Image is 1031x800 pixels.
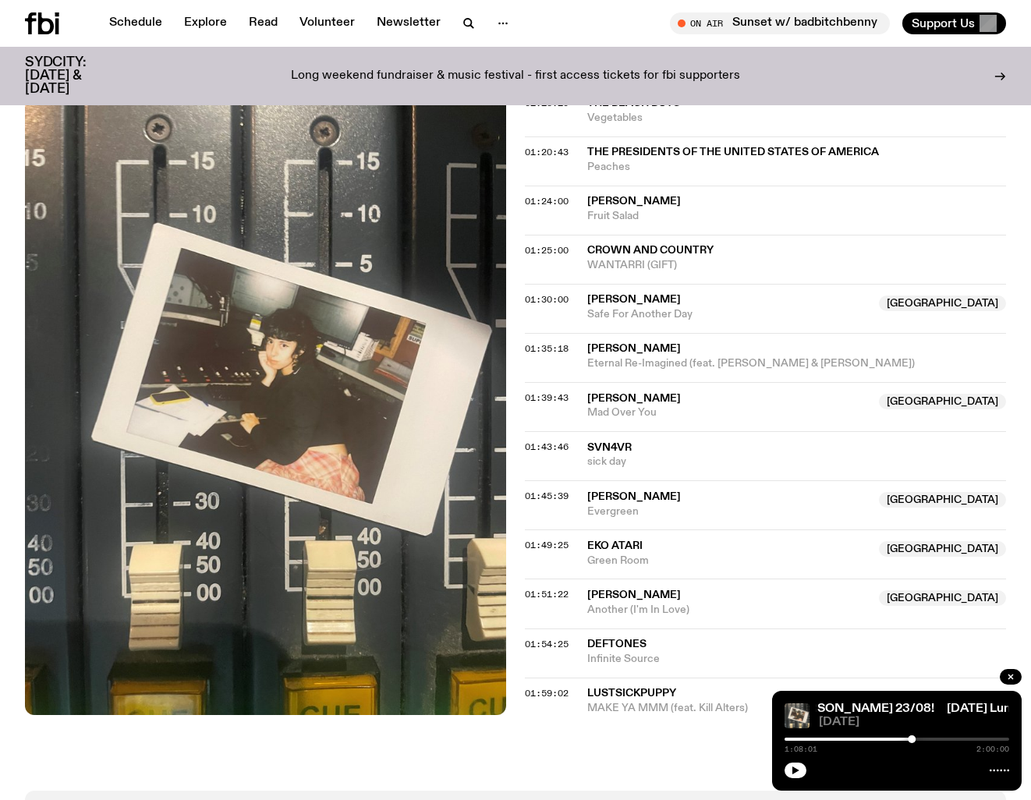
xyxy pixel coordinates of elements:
span: [GEOGRAPHIC_DATA] [879,296,1006,311]
span: 01:54:25 [525,638,569,650]
button: 01:49:25 [525,541,569,550]
button: 01:45:39 [525,492,569,501]
span: 01:39:43 [525,391,569,404]
a: [DATE] Lunch with [PERSON_NAME] 23/08! [682,703,934,715]
span: 01:43:46 [525,441,569,453]
span: 01:59:02 [525,687,569,699]
span: Fruit Salad [587,209,1006,224]
span: svn4vr [587,442,632,453]
span: [PERSON_NAME] [587,589,681,600]
span: [GEOGRAPHIC_DATA] [879,590,1006,606]
span: [PERSON_NAME] [587,393,681,404]
button: 01:18:10 [525,99,569,108]
span: 01:30:00 [525,293,569,306]
button: 01:51:22 [525,590,569,599]
a: Newsletter [367,12,450,34]
span: MAKE YA MMM (feat. Kill Alters) [587,701,1006,716]
span: sick day [587,455,1006,469]
button: On AirSunset w/ badbitchbenny [670,12,890,34]
img: A polaroid of Ella Avni in the studio on top of the mixer which is also located in the studio. [785,703,810,728]
span: 01:45:39 [525,490,569,502]
button: 01:39:43 [525,394,569,402]
a: Schedule [100,12,172,34]
span: Evergreen [587,504,870,519]
span: 01:51:22 [525,588,569,600]
span: Mad Over You [587,405,870,420]
button: 01:54:25 [525,640,569,649]
h3: SYDCITY: [DATE] & [DATE] [25,56,125,96]
span: Eternal Re-Imagined (feat. [PERSON_NAME] & [PERSON_NAME]) [587,356,1006,371]
p: Long weekend fundraiser & music festival - first access tickets for fbi supporters [291,69,740,83]
button: 01:20:43 [525,148,569,157]
span: 2:00:00 [976,745,1009,753]
span: 01:24:00 [525,195,569,207]
button: 01:30:00 [525,296,569,304]
a: Volunteer [290,12,364,34]
button: Support Us [902,12,1006,34]
span: Deftones [587,639,647,650]
span: [DATE] [819,717,1009,728]
span: 01:49:25 [525,539,569,551]
span: [GEOGRAPHIC_DATA] [879,492,1006,508]
span: Crown and Country [587,245,714,256]
span: Vegetables [587,111,1006,126]
span: Green Room [587,554,870,568]
span: Safe For Another Day [587,307,870,322]
span: 01:25:00 [525,244,569,257]
button: 01:25:00 [525,246,569,255]
span: [GEOGRAPHIC_DATA] [879,394,1006,409]
span: 01:20:43 [525,146,569,158]
span: Peaches [587,160,1006,175]
button: 01:43:46 [525,443,569,451]
button: 01:35:18 [525,345,569,353]
a: Read [239,12,287,34]
span: [PERSON_NAME] [587,491,681,502]
span: The Presidents of The United States of America [587,147,879,158]
button: 01:24:00 [525,197,569,206]
button: 01:59:02 [525,689,569,698]
span: [PERSON_NAME] [587,196,681,207]
span: 01:35:18 [525,342,569,355]
span: Support Us [912,16,975,30]
span: [PERSON_NAME] [587,294,681,305]
span: 1:08:01 [785,745,817,753]
span: [GEOGRAPHIC_DATA] [879,541,1006,557]
span: WANTARRI (GIFT) [587,258,1006,273]
a: Explore [175,12,236,34]
span: Infinite Source [587,652,1006,667]
span: LustSickPuppy [587,688,676,699]
span: [PERSON_NAME] [587,343,681,354]
span: EKO ATARI [587,540,643,551]
span: Another (I'm In Love) [587,603,870,618]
